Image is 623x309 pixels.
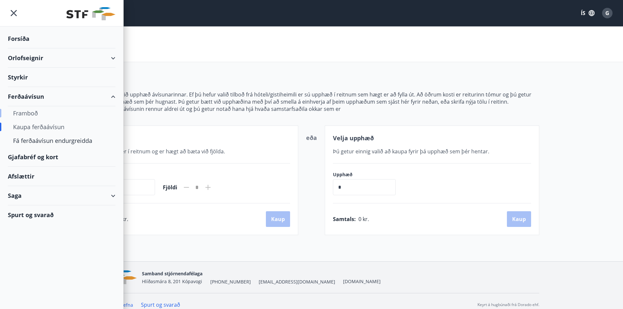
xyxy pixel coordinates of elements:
div: Saga [8,186,115,205]
span: Samband stjórnendafélaga [142,270,202,277]
span: Velja upphæð [333,134,374,142]
button: ÍS [577,7,598,19]
span: Valið tilboð er í reitnum og er hægt að bæta við fjölda. [92,148,225,155]
span: G [605,9,609,17]
div: Kaupa ferðaávísun [13,120,110,134]
div: Gjafabréf og kort [8,147,115,167]
span: Þú getur einnig valið að kaupa fyrir þá upphæð sem þér hentar. [333,148,489,155]
span: [PHONE_NUMBER] [210,279,251,285]
a: [DOMAIN_NAME] [343,278,381,284]
p: Keyrt á hugbúnaði frá Dorado ehf. [477,302,539,308]
button: G [599,5,615,21]
div: Afslættir [8,167,115,186]
div: Forsíða [8,29,115,48]
div: Spurt og svarað [8,205,115,224]
a: Spurt og svarað [141,301,180,308]
span: Fjöldi [163,184,177,191]
span: Samtals : [333,215,356,223]
div: Framboð [13,106,110,120]
span: [EMAIL_ADDRESS][DOMAIN_NAME] [259,279,335,285]
div: Ferðaávísun [8,87,115,106]
span: 0 kr. [358,215,369,223]
label: Upphæð [333,171,402,178]
p: Hér getur þú valið upphæð ávísunarinnar. Ef þú hefur valið tilboð frá hóteli/gistiheimili er sú u... [84,91,539,105]
button: menu [8,7,20,19]
div: Styrkir [8,68,115,87]
img: union_logo [66,7,115,20]
span: Hlíðasmára 8, 201 Kópavogi [142,278,202,284]
span: eða [306,134,317,142]
div: Orlofseignir [8,48,115,68]
p: Mundu að ferðaávísunin rennur aldrei út og þú getur notað hana hjá hvaða samstarfsaðila okkar sem er [84,105,539,112]
div: Fá ferðaávísun endurgreidda [13,134,110,147]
